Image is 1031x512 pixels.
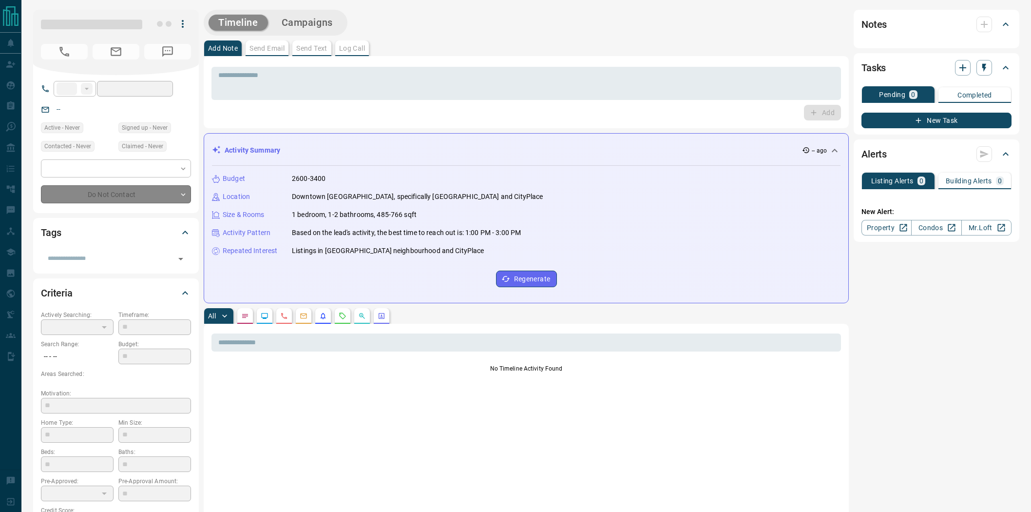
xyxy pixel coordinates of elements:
p: Budget [223,174,245,184]
h2: Notes [861,17,887,32]
p: Home Type: [41,418,114,427]
p: Size & Rooms [223,210,265,220]
span: Claimed - Never [122,141,163,151]
p: New Alert: [861,207,1012,217]
p: Listing Alerts [871,177,914,184]
p: Baths: [118,448,191,456]
p: Location [223,192,250,202]
p: Pre-Approval Amount: [118,477,191,486]
svg: Notes [241,312,249,320]
p: Pre-Approved: [41,477,114,486]
div: Do Not Contact [41,185,191,203]
p: Completed [957,92,992,98]
h2: Criteria [41,285,73,301]
p: 1 bedroom, 1-2 bathrooms, 485-766 sqft [292,210,417,220]
svg: Opportunities [358,312,366,320]
a: Condos [911,220,961,236]
p: Timeframe: [118,311,191,319]
a: -- [57,105,60,113]
span: No Number [41,44,88,59]
div: Criteria [41,281,191,305]
p: Building Alerts [946,177,992,184]
p: Based on the lead's activity, the best time to reach out is: 1:00 PM - 3:00 PM [292,228,521,238]
div: Notes [861,13,1012,36]
span: No Email [93,44,139,59]
p: 0 [998,177,1002,184]
p: Activity Summary [225,145,280,156]
a: Mr.Loft [961,220,1012,236]
p: 0 [919,177,923,184]
p: All [208,313,216,319]
button: Open [174,252,188,266]
h2: Alerts [861,146,887,162]
p: Beds: [41,448,114,456]
svg: Calls [280,312,288,320]
p: Repeated Interest [223,246,277,256]
span: Signed up - Never [122,123,168,133]
p: 2600-3400 [292,174,325,184]
div: Activity Summary-- ago [212,141,840,159]
p: Budget: [118,340,191,349]
p: Listings in [GEOGRAPHIC_DATA] neighbourhood and CityPlace [292,246,484,256]
div: Tasks [861,56,1012,79]
p: Add Note [208,45,238,52]
a: Property [861,220,912,236]
svg: Lead Browsing Activity [261,312,268,320]
h2: Tasks [861,60,886,76]
button: Campaigns [272,15,343,31]
p: -- - -- [41,349,114,365]
p: -- ago [812,146,827,155]
p: Search Range: [41,340,114,349]
div: Tags [41,221,191,244]
span: Contacted - Never [44,141,91,151]
svg: Requests [339,312,346,320]
h2: Tags [41,225,61,240]
p: Downtown [GEOGRAPHIC_DATA], specifically [GEOGRAPHIC_DATA] and CityPlace [292,192,543,202]
button: Regenerate [496,271,557,287]
div: Alerts [861,142,1012,166]
p: Min Size: [118,418,191,427]
p: Activity Pattern [223,228,270,238]
button: Timeline [209,15,268,31]
p: Motivation: [41,389,191,398]
p: Pending [879,91,905,98]
svg: Agent Actions [378,312,385,320]
svg: Listing Alerts [319,312,327,320]
p: 0 [911,91,915,98]
svg: Emails [300,312,307,320]
p: Areas Searched: [41,370,191,378]
p: Actively Searching: [41,311,114,319]
button: New Task [861,113,1012,128]
span: No Number [144,44,191,59]
span: Active - Never [44,123,80,133]
p: No Timeline Activity Found [211,364,841,373]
